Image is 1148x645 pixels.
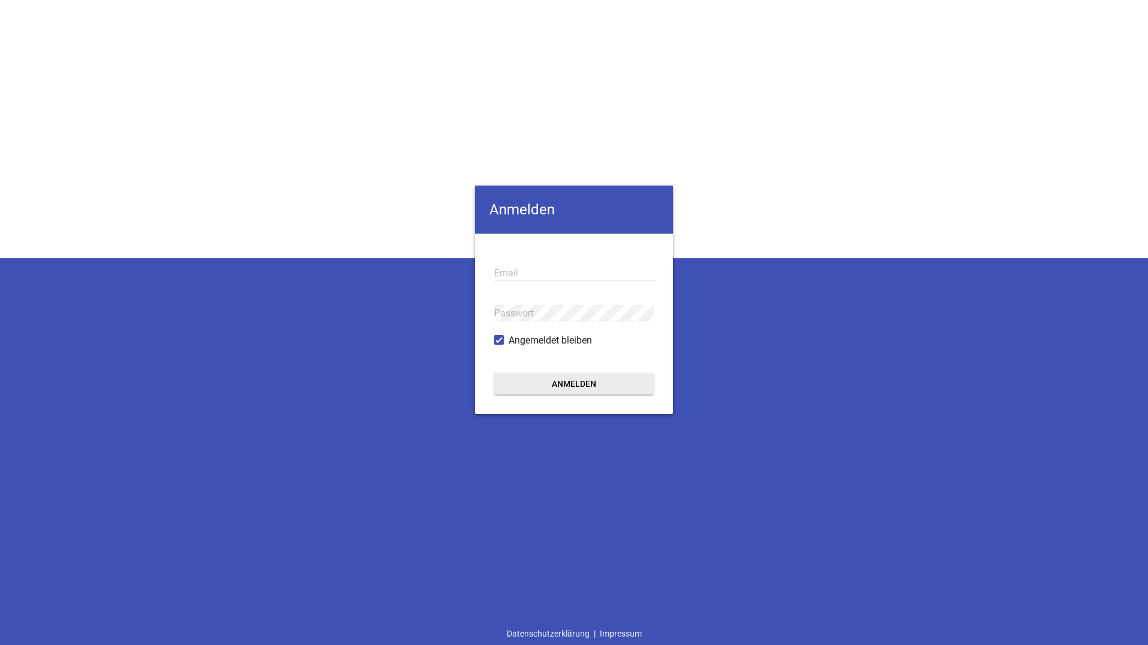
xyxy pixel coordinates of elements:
button: Anmelden [494,373,654,395]
h4: Anmelden [475,186,673,234]
a: Impressum [596,622,646,645]
div: | [503,622,646,645]
span: Angemeldet bleiben [509,333,592,348]
a: Datenschutzerklärung [503,622,594,645]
